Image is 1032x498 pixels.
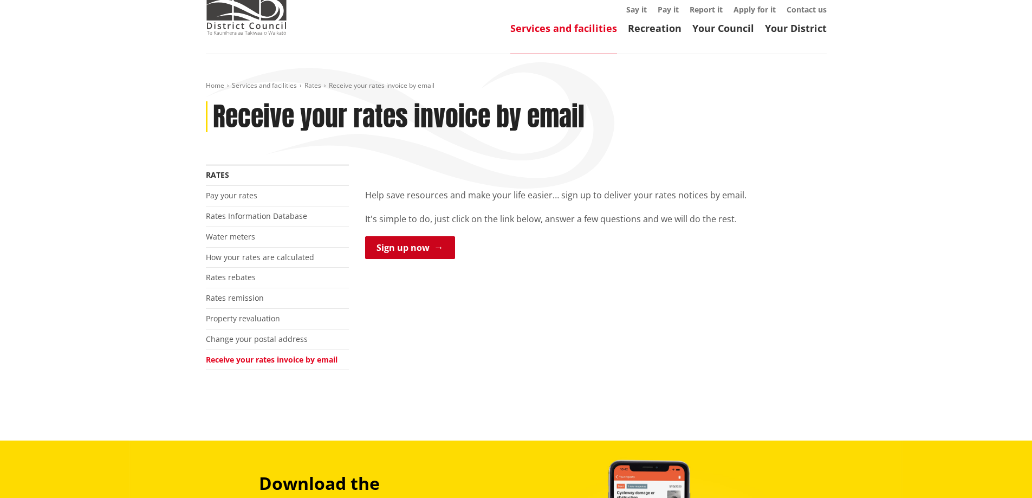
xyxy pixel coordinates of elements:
a: Services and facilities [232,81,297,90]
nav: breadcrumb [206,81,827,90]
a: Contact us [787,4,827,15]
a: Pay your rates [206,190,257,201]
a: How your rates are calculated [206,252,314,262]
a: Rates [206,170,229,180]
a: Property revaluation [206,313,280,324]
a: Receive your rates invoice by email [206,354,337,365]
a: Your Council [692,22,754,35]
a: Home [206,81,224,90]
a: Sign up now [365,236,455,259]
a: Rates Information Database [206,211,307,221]
a: Your District [765,22,827,35]
a: Report it [690,4,723,15]
a: Rates [304,81,321,90]
a: Rates remission [206,293,264,303]
p: It's simple to do, just click on the link below, answer a few questions and we will do the rest. [365,212,827,225]
a: Water meters [206,231,255,242]
a: Pay it [658,4,679,15]
h1: Receive your rates invoice by email [213,101,585,133]
p: Help save resources and make your life easier… sign up to deliver your rates notices by email. [365,189,827,202]
span: Receive your rates invoice by email [329,81,434,90]
a: Change your postal address [206,334,308,344]
a: Recreation [628,22,681,35]
a: Say it [626,4,647,15]
iframe: Messenger Launcher [982,452,1021,491]
a: Services and facilities [510,22,617,35]
a: Apply for it [734,4,776,15]
a: Rates rebates [206,272,256,282]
